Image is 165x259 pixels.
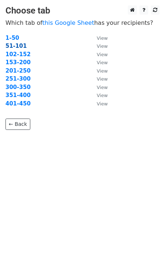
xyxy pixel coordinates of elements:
h3: Choose tab [5,5,160,16]
a: View [89,100,108,107]
small: View [97,68,108,74]
a: 300-350 [5,84,31,90]
small: View [97,76,108,82]
iframe: Chat Widget [128,224,165,259]
a: View [89,59,108,66]
small: View [97,35,108,41]
a: 401-450 [5,100,31,107]
small: View [97,93,108,98]
a: this Google Sheet [42,19,94,26]
a: View [89,84,108,90]
small: View [97,85,108,90]
a: View [89,76,108,82]
a: View [89,43,108,49]
small: View [97,52,108,57]
a: 1-50 [5,35,19,41]
a: View [89,51,108,58]
small: View [97,60,108,65]
a: View [89,92,108,98]
small: View [97,43,108,49]
p: Which tab of has your recipients? [5,19,160,27]
a: ← Back [5,119,30,130]
a: View [89,67,108,74]
a: 51-101 [5,43,27,49]
a: 201-250 [5,67,31,74]
a: 351-400 [5,92,31,98]
a: 153-200 [5,59,31,66]
a: 102-152 [5,51,31,58]
a: View [89,35,108,41]
a: 251-300 [5,76,31,82]
small: View [97,101,108,107]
